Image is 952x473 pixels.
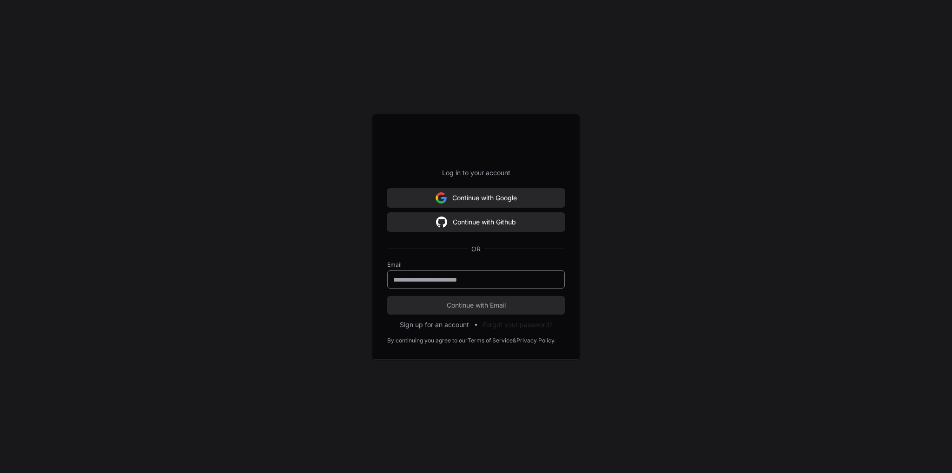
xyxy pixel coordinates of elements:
[387,337,468,344] div: By continuing you agree to our
[468,337,513,344] a: Terms of Service
[387,189,565,207] button: Continue with Google
[436,213,447,231] img: Sign in with google
[387,301,565,310] span: Continue with Email
[468,244,484,254] span: OR
[387,213,565,231] button: Continue with Github
[516,337,555,344] a: Privacy Policy.
[436,189,447,207] img: Sign in with google
[483,320,553,329] button: Forgot your password?
[513,337,516,344] div: &
[387,168,565,177] p: Log in to your account
[387,296,565,315] button: Continue with Email
[387,261,565,269] label: Email
[400,320,469,329] button: Sign up for an account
